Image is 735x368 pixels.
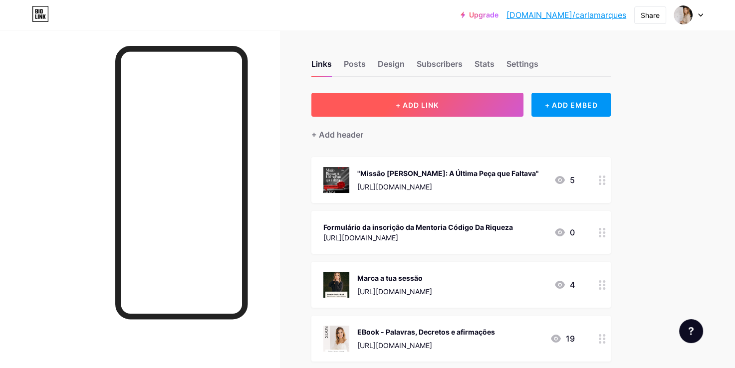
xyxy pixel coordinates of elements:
[357,327,495,337] div: EBook - Palavras, Decretos e afirmações
[475,58,494,76] div: Stats
[357,273,432,283] div: Marca a tua sessão
[554,279,575,291] div: 4
[357,182,539,192] div: [URL][DOMAIN_NAME]
[357,168,539,179] div: "Missão [PERSON_NAME]: A Última Peça que Faltava"
[323,167,349,193] img: "Missão Riqueza: A Última Peça que Faltava"
[396,101,439,109] span: + ADD LINK
[357,340,495,351] div: [URL][DOMAIN_NAME]
[323,232,513,243] div: [URL][DOMAIN_NAME]
[311,129,363,141] div: + Add header
[378,58,405,76] div: Design
[344,58,366,76] div: Posts
[461,11,498,19] a: Upgrade
[554,226,575,238] div: 0
[674,5,693,24] img: carlamarques
[357,286,432,297] div: [URL][DOMAIN_NAME]
[311,93,523,117] button: + ADD LINK
[323,272,349,298] img: Marca a tua sessão
[550,333,575,345] div: 19
[506,58,538,76] div: Settings
[506,9,626,21] a: [DOMAIN_NAME]/carlamarques
[531,93,611,117] div: + ADD EMBED
[417,58,463,76] div: Subscribers
[311,58,332,76] div: Links
[323,222,513,232] div: Formulário da inscrição da Mentoria Código Da Riqueza
[554,174,575,186] div: 5
[323,326,349,352] img: EBook - Palavras, Decretos e afirmações
[641,10,660,20] div: Share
